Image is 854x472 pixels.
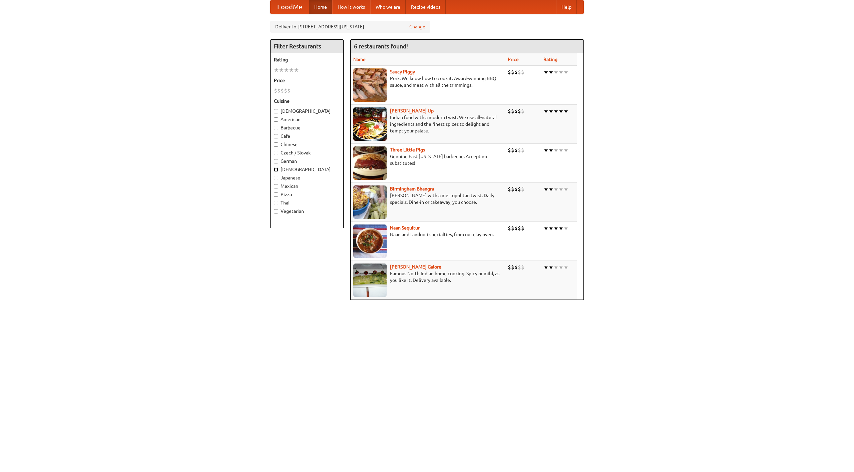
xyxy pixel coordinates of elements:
[511,146,514,154] li: $
[279,66,284,74] li: ★
[511,68,514,76] li: $
[406,0,446,14] a: Recipe videos
[563,146,568,154] li: ★
[553,224,558,232] li: ★
[518,224,521,232] li: $
[548,185,553,193] li: ★
[274,141,340,148] label: Chinese
[353,192,502,205] p: [PERSON_NAME] with a metropolitan twist. Daily specials. Dine-in or takeaway, you choose.
[274,126,278,130] input: Barbecue
[274,184,278,188] input: Mexican
[508,224,511,232] li: $
[353,270,502,284] p: Famous North Indian home cooking. Spicy or mild, as you like it. Delivery available.
[274,158,340,164] label: German
[390,108,434,113] a: [PERSON_NAME] Up
[553,264,558,271] li: ★
[508,68,511,76] li: $
[274,191,340,198] label: Pizza
[277,87,281,94] li: $
[558,146,563,154] li: ★
[274,208,340,214] label: Vegetarian
[353,231,502,238] p: Naan and tandoori specialties, from our clay oven.
[563,107,568,115] li: ★
[548,68,553,76] li: ★
[553,185,558,193] li: ★
[353,224,387,258] img: naansequitur.jpg
[558,68,563,76] li: ★
[274,109,278,113] input: [DEMOGRAPHIC_DATA]
[270,21,430,33] div: Deliver to: [STREET_ADDRESS][US_STATE]
[281,87,284,94] li: $
[543,185,548,193] li: ★
[274,108,340,114] label: [DEMOGRAPHIC_DATA]
[558,107,563,115] li: ★
[518,185,521,193] li: $
[511,224,514,232] li: $
[543,57,557,62] a: Rating
[274,151,278,155] input: Czech / Slovak
[553,107,558,115] li: ★
[274,117,278,122] input: American
[563,224,568,232] li: ★
[309,0,332,14] a: Home
[353,114,502,134] p: Indian food with a modern twist. We use all-natural ingredients and the finest spices to delight ...
[274,201,278,205] input: Thai
[274,209,278,213] input: Vegetarian
[390,69,415,74] a: Saucy Piggy
[543,146,548,154] li: ★
[353,68,387,102] img: saucy.jpg
[543,107,548,115] li: ★
[274,133,340,139] label: Cafe
[548,107,553,115] li: ★
[274,149,340,156] label: Czech / Slovak
[514,185,518,193] li: $
[274,87,277,94] li: $
[284,87,287,94] li: $
[274,56,340,63] h5: Rating
[508,57,519,62] a: Price
[563,185,568,193] li: ★
[274,166,340,173] label: [DEMOGRAPHIC_DATA]
[274,192,278,197] input: Pizza
[274,142,278,147] input: Chinese
[508,146,511,154] li: $
[390,264,441,270] a: [PERSON_NAME] Galore
[353,57,366,62] a: Name
[521,146,524,154] li: $
[548,224,553,232] li: ★
[353,264,387,297] img: currygalore.jpg
[274,116,340,123] label: American
[274,176,278,180] input: Japanese
[558,224,563,232] li: ★
[390,186,434,191] a: Birmingham Bhangra
[274,77,340,84] h5: Price
[558,185,563,193] li: ★
[274,183,340,189] label: Mexican
[353,146,387,180] img: littlepigs.jpg
[271,0,309,14] a: FoodMe
[294,66,299,74] li: ★
[518,146,521,154] li: $
[390,147,425,152] a: Three Little Pigs
[274,66,279,74] li: ★
[514,224,518,232] li: $
[514,107,518,115] li: $
[518,107,521,115] li: $
[287,87,291,94] li: $
[521,68,524,76] li: $
[508,185,511,193] li: $
[274,199,340,206] label: Thai
[353,107,387,141] img: curryup.jpg
[390,225,420,230] a: Naan Sequitur
[521,107,524,115] li: $
[274,124,340,131] label: Barbecue
[353,153,502,166] p: Genuine East [US_STATE] barbecue. Accept no substitutes!
[521,185,524,193] li: $
[274,167,278,172] input: [DEMOGRAPHIC_DATA]
[354,43,408,49] ng-pluralize: 6 restaurants found!
[543,68,548,76] li: ★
